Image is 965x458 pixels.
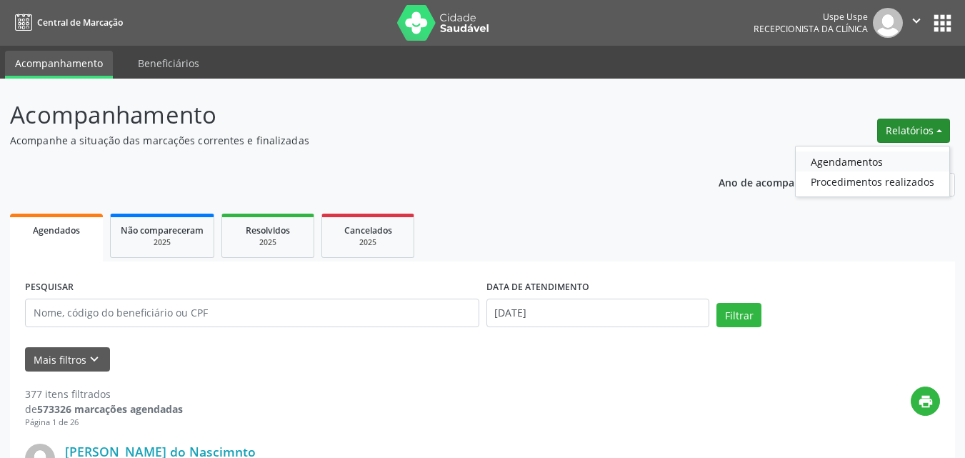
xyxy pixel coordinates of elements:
button: apps [930,11,955,36]
span: Central de Marcação [37,16,123,29]
input: Selecione um intervalo [486,299,710,327]
a: Procedimentos realizados [796,171,949,191]
i: keyboard_arrow_down [86,352,102,367]
strong: 573326 marcações agendadas [37,402,183,416]
a: Central de Marcação [10,11,123,34]
button: Relatórios [877,119,950,143]
p: Acompanhe a situação das marcações correntes e finalizadas [10,133,671,148]
span: Resolvidos [246,224,290,237]
div: 2025 [121,237,204,248]
p: Acompanhamento [10,97,671,133]
button:  [903,8,930,38]
div: Uspe Uspe [754,11,868,23]
span: Não compareceram [121,224,204,237]
button: Filtrar [716,303,761,327]
button: print [911,387,940,416]
span: Cancelados [344,224,392,237]
img: img [873,8,903,38]
label: PESQUISAR [25,277,74,299]
span: Agendados [33,224,80,237]
a: Agendamentos [796,151,949,171]
div: 377 itens filtrados [25,387,183,402]
p: Ano de acompanhamento [719,173,845,191]
i: print [918,394,934,409]
span: Recepcionista da clínica [754,23,868,35]
i:  [909,13,924,29]
div: de [25,402,183,417]
div: 2025 [332,237,404,248]
button: Mais filtroskeyboard_arrow_down [25,347,110,372]
div: 2025 [232,237,304,248]
div: Página 1 de 26 [25,417,183,429]
a: Beneficiários [128,51,209,76]
a: Acompanhamento [5,51,113,79]
label: DATA DE ATENDIMENTO [486,277,589,299]
ul: Relatórios [795,146,950,197]
input: Nome, código do beneficiário ou CPF [25,299,479,327]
